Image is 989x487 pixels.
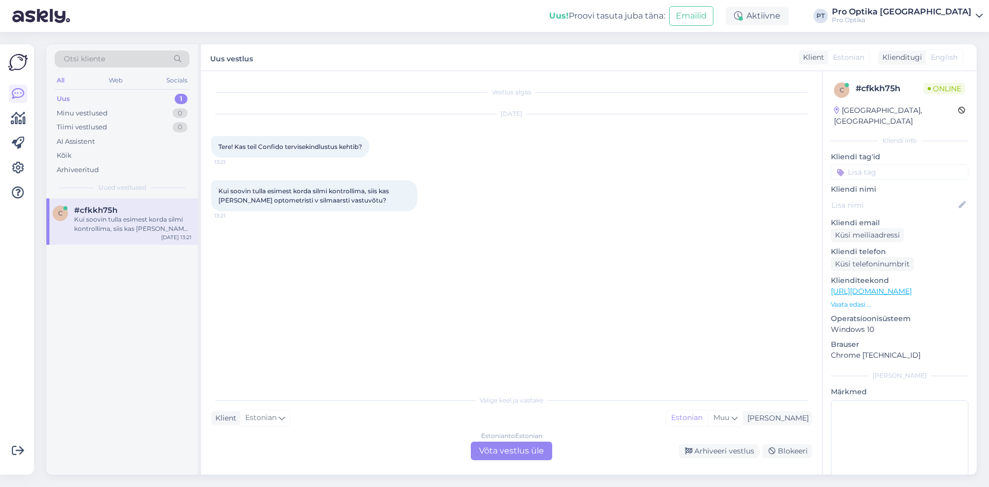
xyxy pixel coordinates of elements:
[64,54,105,64] span: Otsi kliente
[58,209,63,217] span: c
[481,431,542,441] div: Estonian to Estonian
[164,74,190,87] div: Socials
[471,442,552,460] div: Võta vestlus üle
[57,108,108,119] div: Minu vestlused
[214,158,253,166] span: 13:21
[856,82,924,95] div: # cfkkh75h
[831,257,914,271] div: Küsi telefoninumbrit
[55,74,66,87] div: All
[210,51,253,64] label: Uus vestlus
[57,137,95,147] div: AI Assistent
[57,150,72,161] div: Kõik
[713,413,729,422] span: Muu
[175,94,187,104] div: 1
[832,8,971,16] div: Pro Optika [GEOGRAPHIC_DATA]
[878,52,922,63] div: Klienditugi
[831,313,968,324] p: Operatsioonisüsteem
[726,7,789,25] div: Aktiivne
[549,10,665,22] div: Proovi tasuta juba täna:
[924,83,965,94] span: Online
[211,109,812,119] div: [DATE]
[666,410,708,426] div: Estonian
[74,206,117,215] span: #cfkkh75h
[831,371,968,380] div: [PERSON_NAME]
[214,212,253,220] span: 13:21
[57,122,107,132] div: Tiimi vestlused
[832,16,971,24] div: Pro Optika
[831,287,912,296] a: [URL][DOMAIN_NAME]
[245,412,277,424] span: Estonian
[840,86,844,94] span: c
[218,187,390,204] span: Kui soovin tulla esimest korda silmi kontrollima, siis kas [PERSON_NAME] optometristi v silmaarst...
[669,6,713,26] button: Emailid
[679,444,758,458] div: Arhiveeri vestlus
[211,396,812,405] div: Valige keel ja vastake
[549,11,569,21] b: Uus!
[831,217,968,228] p: Kliendi email
[74,215,192,233] div: Kui soovin tulla esimest korda silmi kontrollima, siis kas [PERSON_NAME] optometristi v silmaarst...
[831,300,968,309] p: Vaata edasi ...
[834,105,958,127] div: [GEOGRAPHIC_DATA], [GEOGRAPHIC_DATA]
[831,339,968,350] p: Brauser
[831,164,968,180] input: Lisa tag
[831,136,968,145] div: Kliendi info
[743,413,809,424] div: [PERSON_NAME]
[98,183,146,192] span: Uued vestlused
[831,228,904,242] div: Küsi meiliaadressi
[218,143,362,150] span: Tere! Kas teil Confido tervisekindlustus kehtib?
[57,94,70,104] div: Uus
[8,53,28,72] img: Askly Logo
[831,350,968,361] p: Chrome [TECHNICAL_ID]
[173,108,187,119] div: 0
[173,122,187,132] div: 0
[831,246,968,257] p: Kliendi telefon
[57,165,99,175] div: Arhiveeritud
[161,233,192,241] div: [DATE] 13:21
[813,9,828,23] div: PT
[211,413,236,424] div: Klient
[831,324,968,335] p: Windows 10
[832,8,983,24] a: Pro Optika [GEOGRAPHIC_DATA]Pro Optika
[833,52,864,63] span: Estonian
[931,52,958,63] span: English
[211,88,812,97] div: Vestlus algas
[831,199,957,211] input: Lisa nimi
[831,152,968,162] p: Kliendi tag'id
[831,275,968,286] p: Klienditeekond
[762,444,812,458] div: Blokeeri
[799,52,824,63] div: Klient
[831,387,968,397] p: Märkmed
[831,184,968,195] p: Kliendi nimi
[107,74,125,87] div: Web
